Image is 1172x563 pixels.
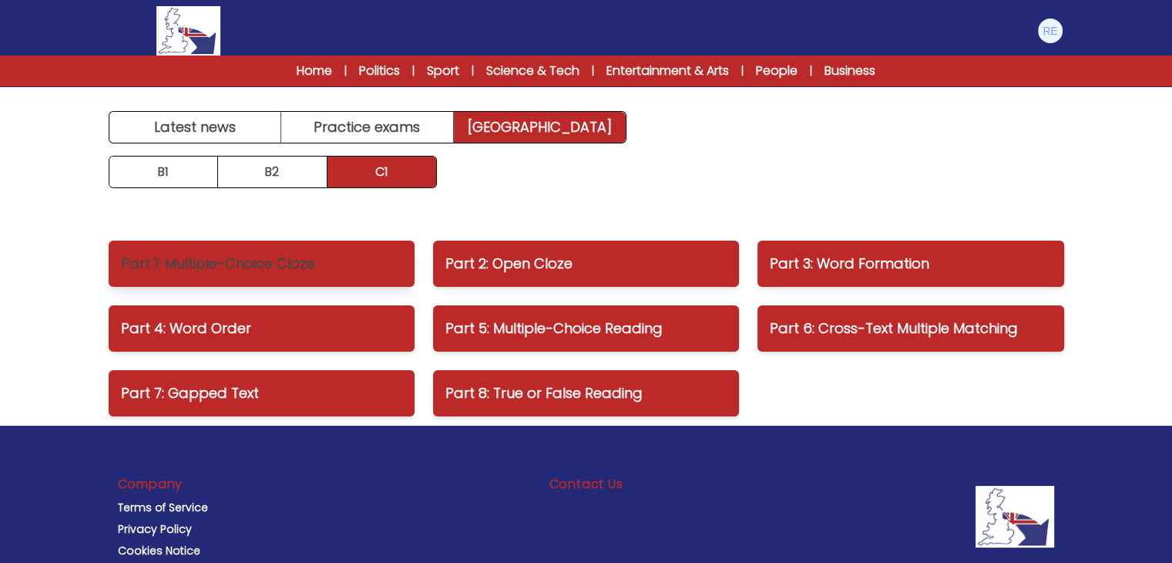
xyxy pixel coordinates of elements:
[810,63,812,79] span: |
[445,253,727,275] p: Part 2: Open Cloze
[592,63,594,79] span: |
[109,6,269,56] a: Logo
[156,6,220,56] img: Logo
[427,62,459,80] a: Sport
[109,305,415,352] a: Part 4: Word Order
[109,370,415,416] a: Part 7: Gapped Text
[344,63,347,79] span: |
[109,157,219,187] a: B1
[109,112,282,143] a: Latest news
[757,305,1063,352] a: Part 6: Cross-Text Multiple Matching
[281,112,454,143] a: Practice exams
[433,305,739,352] a: Part 5: Multiple-Choice Reading
[118,500,208,515] a: Terms of Service
[741,63,744,79] span: |
[486,62,579,80] a: Science & Tech
[770,318,1051,339] p: Part 6: Cross-Text Multiple Matching
[118,543,200,558] a: Cookies Notice
[297,62,332,80] a: Home
[606,62,729,80] a: Entertainment & Arts
[756,62,798,80] a: People
[327,157,437,187] a: C1
[454,112,626,143] a: [GEOGRAPHIC_DATA]
[118,521,192,537] a: Privacy Policy
[121,253,402,275] p: Part 1: Multiple-Choice Cloze
[109,241,415,287] a: Part 1: Multiple-Choice Cloze
[121,318,402,339] p: Part 4: Word Order
[757,241,1063,287] a: Part 3: Word Formation
[218,157,327,187] a: B2
[445,318,727,339] p: Part 5: Multiple-Choice Reading
[433,370,739,416] a: Part 8: True or False Reading
[118,475,183,494] h3: Company
[549,475,623,494] h3: Contact Us
[472,63,474,79] span: |
[824,62,875,80] a: Business
[359,62,400,80] a: Politics
[976,486,1055,548] img: Company Logo
[412,63,415,79] span: |
[433,241,739,287] a: Part 2: Open Cloze
[121,383,402,404] p: Part 7: Gapped Text
[1038,19,1063,43] img: Riccardo Erroi
[770,253,1051,275] p: Part 3: Word Formation
[445,383,727,404] p: Part 8: True or False Reading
